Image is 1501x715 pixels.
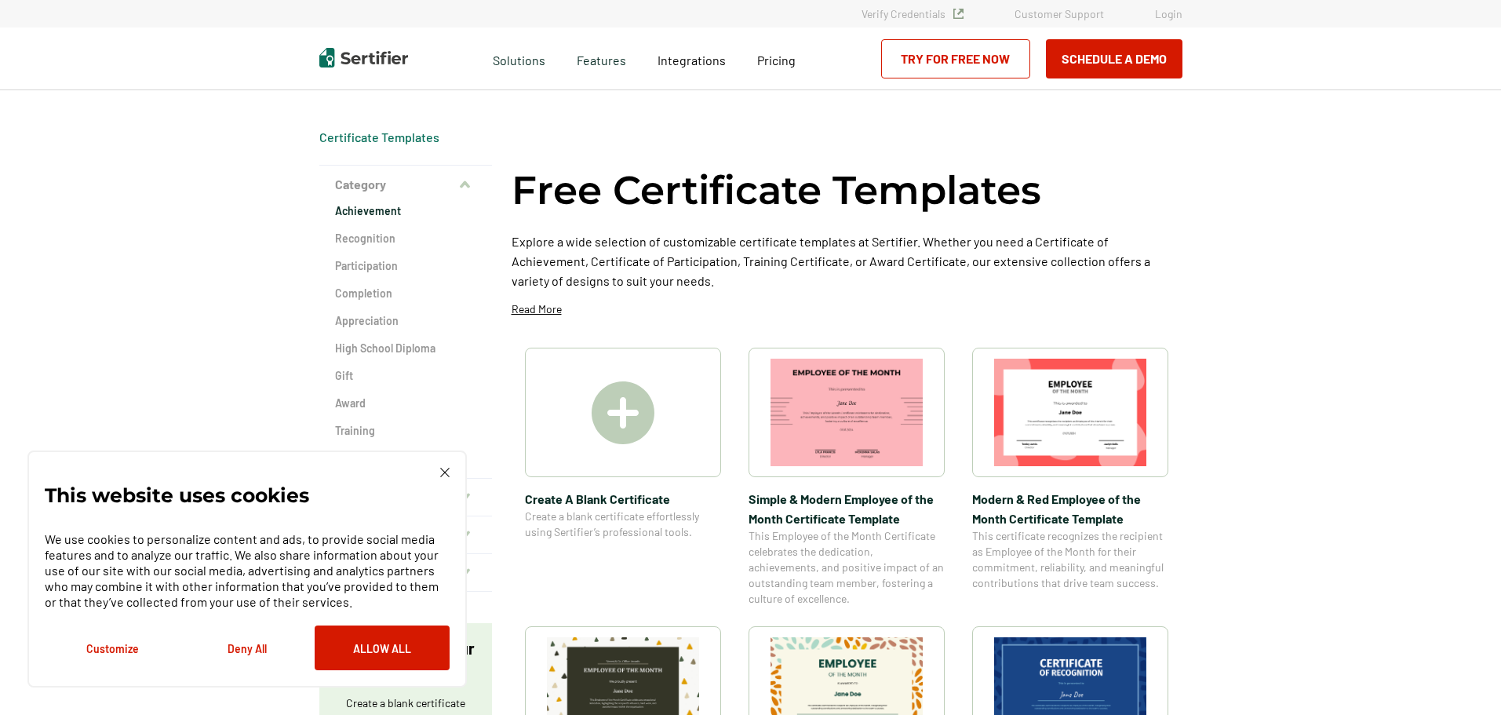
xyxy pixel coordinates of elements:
a: Award [335,396,476,411]
a: Simple & Modern Employee of the Month Certificate TemplateSimple & Modern Employee of the Month C... [749,348,945,607]
button: Deny All [180,626,315,670]
button: Category [319,166,492,203]
a: Gift [335,368,476,384]
span: Pricing [757,53,796,67]
button: Allow All [315,626,450,670]
span: Solutions [493,49,545,68]
a: Pricing [757,49,796,68]
p: Read More [512,301,562,317]
a: Integrations [658,49,726,68]
img: Modern & Red Employee of the Month Certificate Template [994,359,1146,466]
a: Achievement [335,203,476,219]
img: Verified [953,9,964,19]
button: Schedule a Demo [1046,39,1182,78]
h1: Free Certificate Templates [512,165,1041,216]
img: Create A Blank Certificate [592,381,654,444]
a: Customer Support [1015,7,1104,20]
a: Appreciation [335,313,476,329]
span: Simple & Modern Employee of the Month Certificate Template [749,489,945,528]
span: Create A Blank Certificate [525,489,721,509]
a: Login [1155,7,1182,20]
div: Breadcrumb [319,130,439,145]
a: Training [335,423,476,439]
a: Completion [335,286,476,301]
a: Certificate Templates [319,130,439,144]
span: Create a blank certificate effortlessly using Sertifier’s professional tools. [525,509,721,540]
img: Sertifier | Digital Credentialing Platform [319,48,408,67]
span: This Employee of the Month Certificate celebrates the dedication, achievements, and positive impa... [749,528,945,607]
a: Try for Free Now [881,39,1030,78]
a: High School Diploma [335,341,476,356]
p: This website uses cookies [45,487,309,503]
a: Recognition [335,231,476,246]
p: We use cookies to personalize content and ads, to provide social media features and to analyze ou... [45,531,450,610]
a: Modern & Red Employee of the Month Certificate TemplateModern & Red Employee of the Month Certifi... [972,348,1168,607]
span: Integrations [658,53,726,67]
a: Participation [335,258,476,274]
div: Category [319,203,492,479]
img: Cookie Popup Close [440,468,450,477]
span: Certificate Templates [319,130,439,145]
span: Modern & Red Employee of the Month Certificate Template [972,489,1168,528]
span: Features [577,49,626,68]
p: Explore a wide selection of customizable certificate templates at Sertifier. Whether you need a C... [512,232,1182,290]
button: Customize [45,626,180,670]
img: Simple & Modern Employee of the Month Certificate Template [771,359,923,466]
span: This certificate recognizes the recipient as Employee of the Month for their commitment, reliabil... [972,528,1168,591]
a: Verify Credentials [862,7,964,20]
